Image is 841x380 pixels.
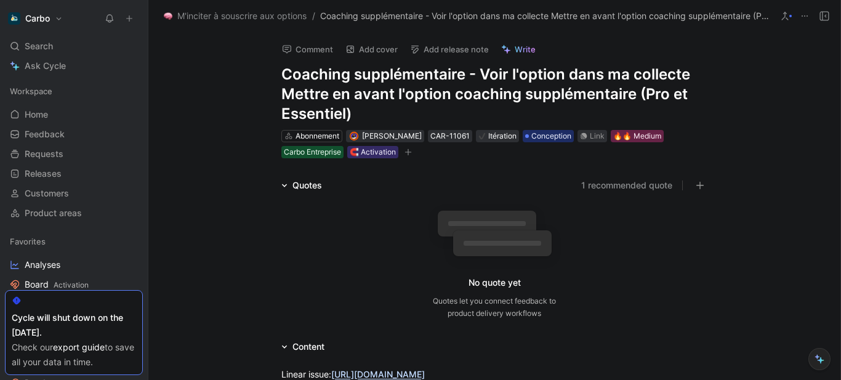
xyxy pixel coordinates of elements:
a: Product areas [5,204,143,222]
div: No quote yet [469,275,521,290]
span: Favorites [10,235,46,248]
div: Workspace [5,82,143,100]
a: Customers [5,184,143,203]
div: Search [5,37,143,55]
a: Analyses [5,256,143,274]
img: ✔️ [478,132,486,140]
span: Conception [531,130,571,142]
div: ✔️Itération [476,130,519,142]
span: Requests [25,148,63,160]
div: Carbo Entreprise [284,146,341,158]
span: Search [25,39,53,54]
span: Analyses [25,259,60,271]
div: Quotes [276,178,327,193]
button: Write [496,41,541,58]
span: Workspace [10,85,52,97]
a: Feedback [5,125,143,144]
h1: Coaching supplémentaire - Voir l'option dans ma collecte Mettre en avant l'option coaching supplé... [281,65,707,124]
button: Add release note [404,41,494,58]
a: Home [5,105,143,124]
div: Content [292,339,324,354]
a: [URL][DOMAIN_NAME] [331,369,425,379]
span: Releases [25,168,62,180]
div: 🧲 Activation [350,146,396,158]
div: Abonnement [296,130,339,142]
span: M'inciter à souscrire aux options [177,9,307,23]
button: 🧠M'inciter à souscrire aux options [161,9,310,23]
button: CarboCarbo [5,10,66,27]
span: Write [515,44,536,55]
span: Board [25,278,89,291]
div: 🔥🔥 Medium [613,130,661,142]
a: Releases [5,164,143,183]
span: Product areas [25,207,82,219]
h1: Carbo [25,13,50,24]
span: Home [25,108,48,121]
button: 1 recommended quote [581,178,672,193]
div: Content [276,339,329,354]
span: [PERSON_NAME] [362,131,422,140]
div: CAR-11061 [430,130,470,142]
div: Itération [478,130,517,142]
span: Coaching supplémentaire - Voir l'option dans ma collecte Mettre en avant l'option coaching supplé... [320,9,771,23]
span: Ask Cycle [25,59,66,73]
span: Feedback [25,128,65,140]
span: Customers [25,187,69,200]
button: Comment [276,41,339,58]
img: 🧠 [164,12,172,20]
a: BoardActivation [5,275,143,294]
div: Check our to save all your data in time. [12,340,136,370]
img: avatar [350,132,357,139]
a: Ask Cycle [5,57,143,75]
div: Quotes let you connect feedback to product delivery workflows [433,295,556,320]
a: Requests [5,145,143,163]
div: Quotes [292,178,322,193]
span: / [312,9,315,23]
div: Link [590,130,605,142]
a: export guide [53,342,105,352]
button: Add cover [340,41,403,58]
img: Carbo [8,12,20,25]
div: Conception [523,130,574,142]
div: Favorites [5,232,143,251]
div: Cycle will shut down on the [DATE]. [12,310,136,340]
span: Activation [54,280,89,289]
